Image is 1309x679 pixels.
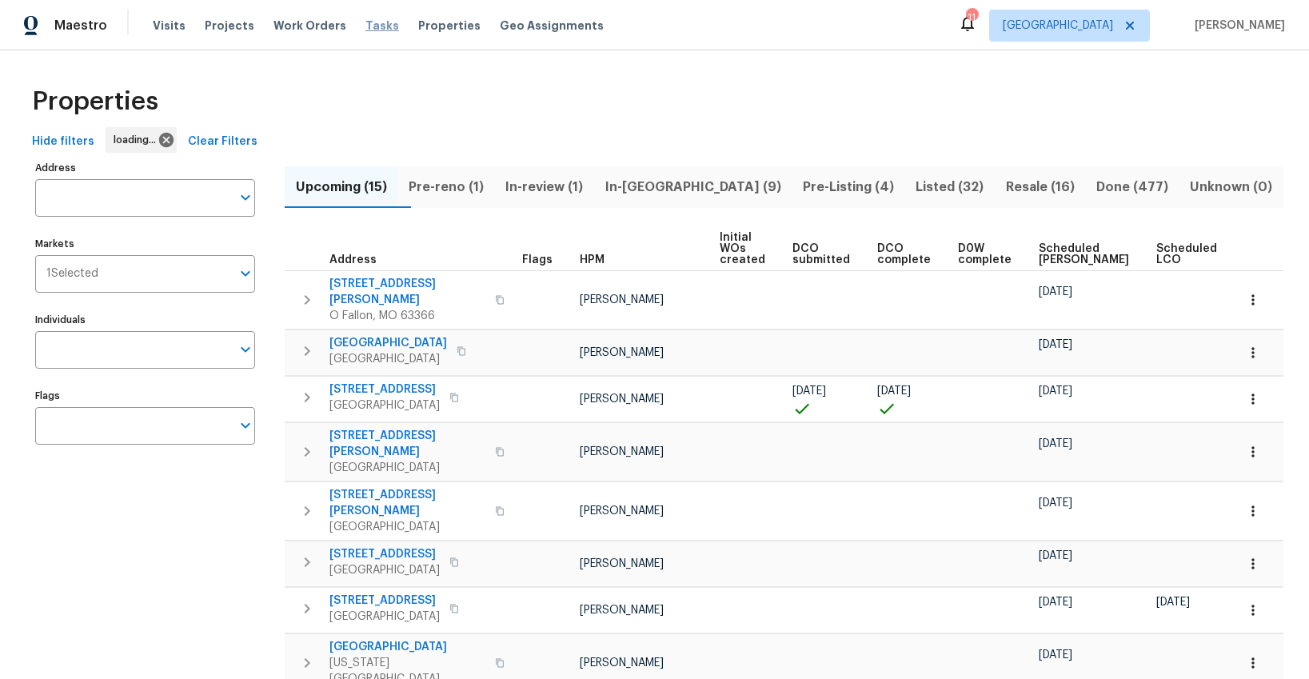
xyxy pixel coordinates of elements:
[500,18,604,34] span: Geo Assignments
[114,132,162,148] span: loading...
[801,176,895,198] span: Pre-Listing (4)
[329,381,440,397] span: [STREET_ADDRESS]
[1039,286,1072,298] span: [DATE]
[966,10,977,26] div: 11
[329,562,440,578] span: [GEOGRAPHIC_DATA]
[329,351,447,367] span: [GEOGRAPHIC_DATA]
[877,385,911,397] span: [DATE]
[580,657,664,669] span: [PERSON_NAME]
[604,176,782,198] span: In-[GEOGRAPHIC_DATA] (9)
[1039,497,1072,509] span: [DATE]
[915,176,985,198] span: Listed (32)
[792,243,850,266] span: DCO submitted
[188,132,257,152] span: Clear Filters
[329,428,485,460] span: [STREET_ADDRESS][PERSON_NAME]
[35,315,255,325] label: Individuals
[54,18,107,34] span: Maestro
[1039,438,1072,449] span: [DATE]
[580,505,664,517] span: [PERSON_NAME]
[505,176,585,198] span: In-review (1)
[329,276,485,308] span: [STREET_ADDRESS][PERSON_NAME]
[580,446,664,457] span: [PERSON_NAME]
[329,519,485,535] span: [GEOGRAPHIC_DATA]
[329,487,485,519] span: [STREET_ADDRESS][PERSON_NAME]
[35,391,255,401] label: Flags
[329,546,440,562] span: [STREET_ADDRESS]
[1095,176,1169,198] span: Done (477)
[329,639,485,655] span: [GEOGRAPHIC_DATA]
[329,593,440,609] span: [STREET_ADDRESS]
[153,18,186,34] span: Visits
[365,20,399,31] span: Tasks
[329,397,440,413] span: [GEOGRAPHIC_DATA]
[294,176,388,198] span: Upcoming (15)
[234,186,257,209] button: Open
[273,18,346,34] span: Work Orders
[580,393,664,405] span: [PERSON_NAME]
[35,163,255,173] label: Address
[580,347,664,358] span: [PERSON_NAME]
[1039,550,1072,561] span: [DATE]
[329,335,447,351] span: [GEOGRAPHIC_DATA]
[580,294,664,306] span: [PERSON_NAME]
[234,414,257,437] button: Open
[1004,176,1076,198] span: Resale (16)
[26,127,101,157] button: Hide filters
[1188,18,1285,34] span: [PERSON_NAME]
[1039,649,1072,661] span: [DATE]
[407,176,485,198] span: Pre-reno (1)
[958,243,1012,266] span: D0W complete
[32,132,94,152] span: Hide filters
[46,267,98,281] span: 1 Selected
[1156,243,1217,266] span: Scheduled LCO
[329,254,377,266] span: Address
[182,127,264,157] button: Clear Filters
[106,127,177,153] div: loading...
[329,308,485,324] span: O Fallon, MO 63366
[1189,176,1274,198] span: Unknown (0)
[1003,18,1113,34] span: [GEOGRAPHIC_DATA]
[234,338,257,361] button: Open
[1039,597,1072,608] span: [DATE]
[580,558,664,569] span: [PERSON_NAME]
[329,609,440,625] span: [GEOGRAPHIC_DATA]
[580,605,664,616] span: [PERSON_NAME]
[1039,243,1129,266] span: Scheduled [PERSON_NAME]
[234,262,257,285] button: Open
[32,94,158,110] span: Properties
[580,254,605,266] span: HPM
[522,254,553,266] span: Flags
[1156,597,1190,608] span: [DATE]
[792,385,826,397] span: [DATE]
[418,18,481,34] span: Properties
[720,232,765,266] span: Initial WOs created
[1039,339,1072,350] span: [DATE]
[35,239,255,249] label: Markets
[205,18,254,34] span: Projects
[329,460,485,476] span: [GEOGRAPHIC_DATA]
[1039,385,1072,397] span: [DATE]
[877,243,931,266] span: DCO complete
